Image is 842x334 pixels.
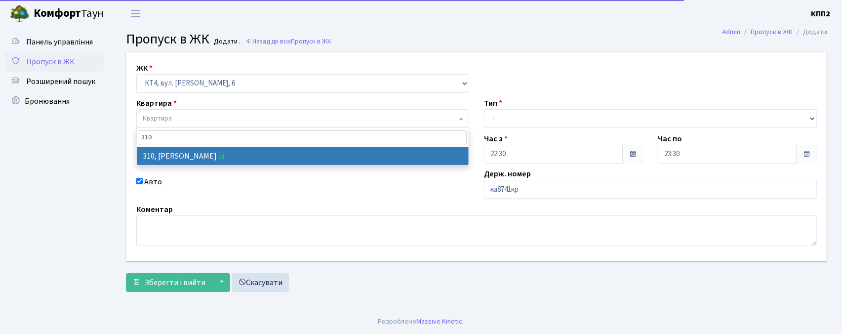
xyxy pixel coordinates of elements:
a: Панель управління [5,32,104,52]
li: Додати [793,27,827,38]
span: Таун [34,5,104,22]
li: 310, [PERSON_NAME] [137,147,469,165]
label: Авто [144,176,162,188]
a: Пропуск в ЖК [751,27,793,37]
div: Розроблено . [378,316,464,327]
a: Admin [722,27,740,37]
img: logo.png [10,4,30,24]
button: Переключити навігацію [123,5,148,22]
span: Пропуск в ЖК [291,37,331,46]
span: Пропуск в ЖК [126,29,209,49]
label: Тип [484,97,502,109]
nav: breadcrumb [707,22,842,42]
a: Пропуск в ЖК [5,52,104,72]
b: КПП2 [811,8,830,19]
input: АА1234АА [484,180,817,199]
span: Зберегти і вийти [145,277,205,288]
span: Бронювання [25,96,70,107]
a: Бронювання [5,91,104,111]
button: Зберегти і вийти [126,273,212,292]
span: Квартира [143,114,172,124]
a: КПП2 [811,8,830,20]
label: ЖК [136,62,153,74]
b: Комфорт [34,5,81,21]
span: Пропуск в ЖК [26,56,75,67]
label: Час по [658,133,682,145]
small: Додати . [212,38,241,46]
span: Панель управління [26,37,93,47]
a: Розширений пошук [5,72,104,91]
a: Скасувати [232,273,289,292]
label: Держ. номер [484,168,531,180]
span: Розширений пошук [26,76,95,87]
label: Квартира [136,97,177,109]
label: Коментар [136,204,173,215]
label: Час з [484,133,508,145]
a: Massive Kinetic [417,316,463,327]
a: Назад до всіхПропуск в ЖК [245,37,331,46]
